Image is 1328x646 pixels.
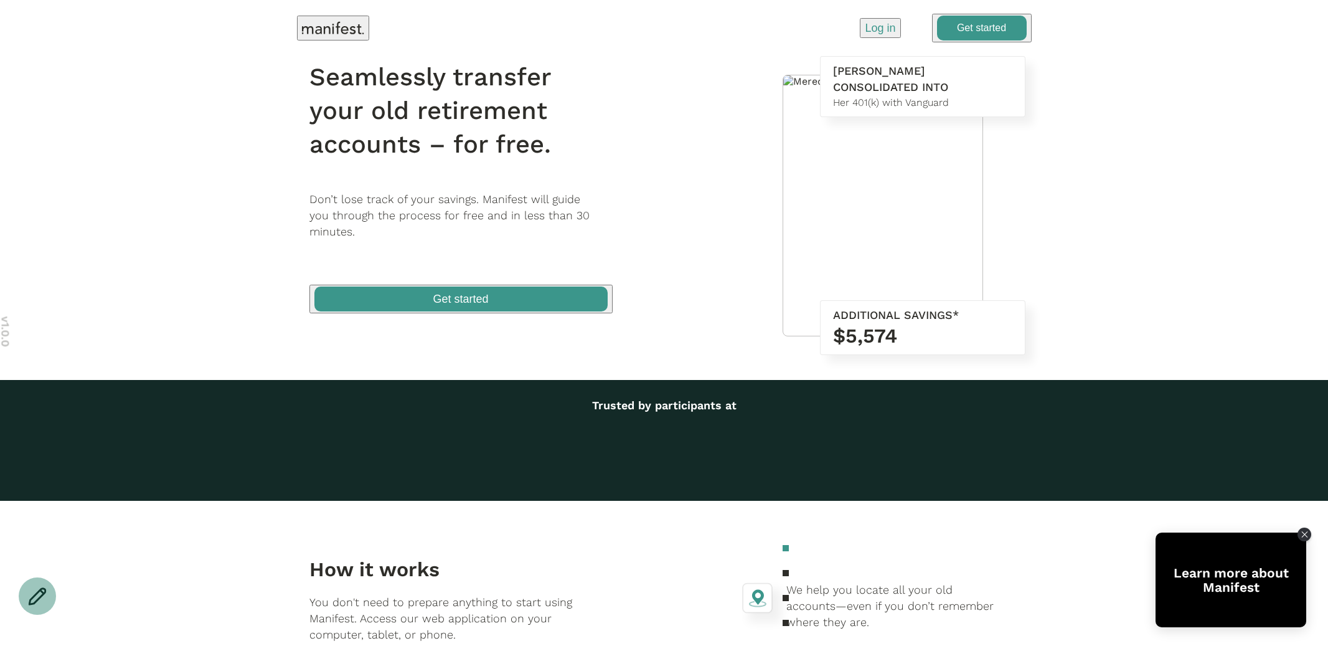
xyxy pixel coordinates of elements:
[932,14,1032,42] button: Get started
[833,63,1012,95] div: [PERSON_NAME] CONSOLIDATED INTO
[833,323,1012,348] h3: $5,574
[865,20,895,36] p: Log in
[1156,566,1306,594] div: Learn more about Manifest
[783,75,982,87] img: Meredith
[860,18,900,38] button: Log in
[309,191,629,240] p: Don’t lose track of your savings. Manifest will guide you through the process for free and in les...
[309,60,629,161] h1: Seamlessly transfer your old retirement accounts – for free.
[833,95,1012,110] div: Her 401(k) with Vanguard
[309,285,613,313] button: Get started
[833,307,1012,323] div: ADDITIONAL SAVINGS*
[1156,533,1306,627] div: Open Tolstoy
[1156,533,1306,627] div: Open Tolstoy widget
[309,557,588,582] h3: How it works
[1156,533,1306,627] div: Tolstoy bubble widget
[1297,528,1311,541] div: Close Tolstoy widget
